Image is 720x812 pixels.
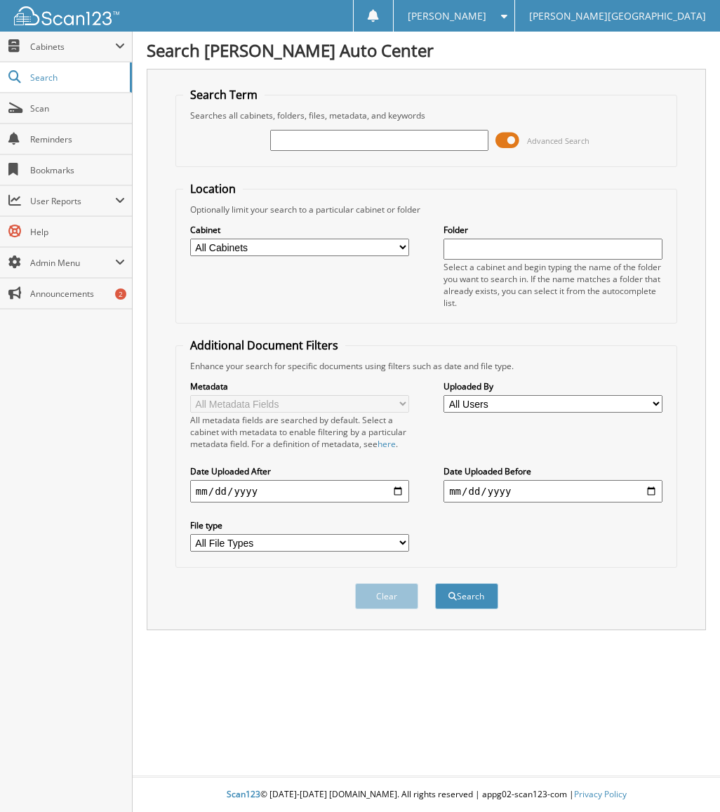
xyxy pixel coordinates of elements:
span: Scan [30,102,125,114]
button: Clear [355,583,418,609]
span: [PERSON_NAME] [408,12,486,20]
input: end [444,480,662,502]
span: Announcements [30,288,125,300]
span: Reminders [30,133,125,145]
div: Searches all cabinets, folders, files, metadata, and keywords [183,109,669,121]
span: [PERSON_NAME][GEOGRAPHIC_DATA] [529,12,706,20]
span: Bookmarks [30,164,125,176]
label: Date Uploaded After [190,465,409,477]
span: Admin Menu [30,257,115,269]
legend: Location [183,181,243,197]
label: Metadata [190,380,409,392]
span: Search [30,72,123,84]
div: Enhance your search for specific documents using filters such as date and file type. [183,360,669,372]
input: start [190,480,409,502]
label: Date Uploaded Before [444,465,662,477]
img: scan123-logo-white.svg [14,6,119,25]
label: File type [190,519,409,531]
span: Advanced Search [527,135,589,146]
span: User Reports [30,195,115,207]
span: Cabinets [30,41,115,53]
label: Uploaded By [444,380,662,392]
span: Scan123 [227,788,260,800]
legend: Additional Document Filters [183,338,345,353]
h1: Search [PERSON_NAME] Auto Center [147,39,706,62]
label: Folder [444,224,662,236]
div: 2 [115,288,126,300]
a: here [378,438,396,450]
div: © [DATE]-[DATE] [DOMAIN_NAME]. All rights reserved | appg02-scan123-com | [133,778,720,812]
span: Help [30,226,125,238]
legend: Search Term [183,87,265,102]
a: Privacy Policy [574,788,627,800]
div: Optionally limit your search to a particular cabinet or folder [183,204,669,215]
button: Search [435,583,498,609]
div: Select a cabinet and begin typing the name of the folder you want to search in. If the name match... [444,261,662,309]
label: Cabinet [190,224,409,236]
div: All metadata fields are searched by default. Select a cabinet with metadata to enable filtering b... [190,414,409,450]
